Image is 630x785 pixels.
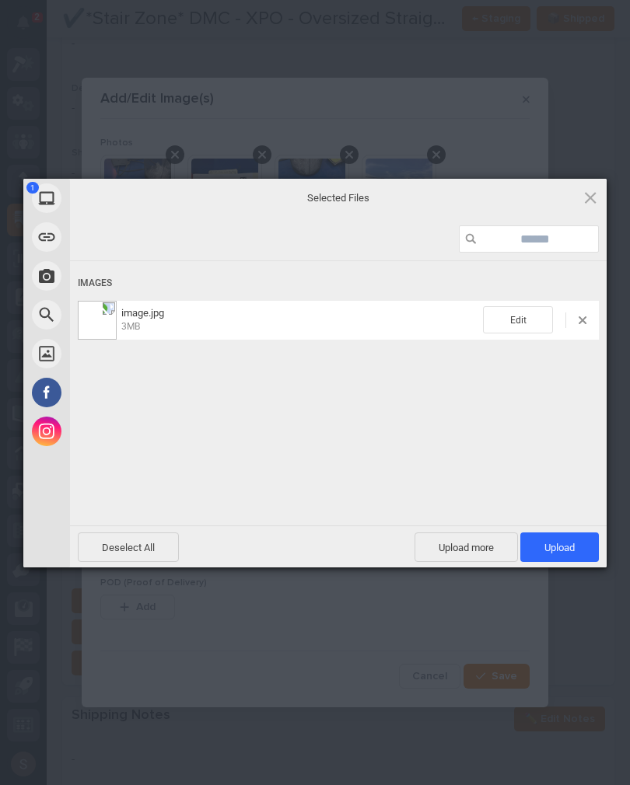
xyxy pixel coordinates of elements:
div: Facebook [23,373,210,412]
div: My Device [23,179,210,218]
span: image.jpg [117,307,483,333]
span: Selected Files [183,191,494,205]
span: Upload [544,542,575,553]
span: Upload more [415,532,518,562]
div: Web Search [23,295,210,334]
div: Images [78,269,599,298]
div: Take Photo [23,256,210,295]
img: 797852ad-197b-4454-9050-7a67d65e361e [78,301,117,340]
div: Link (URL) [23,218,210,256]
span: Upload [520,532,599,562]
div: Unsplash [23,334,210,373]
span: Click here or hit ESC to close picker [582,189,599,206]
span: 3MB [121,321,140,332]
div: Instagram [23,412,210,451]
span: image.jpg [121,307,164,319]
span: Edit [483,306,553,333]
span: Deselect All [78,532,179,562]
span: 1 [26,182,39,194]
